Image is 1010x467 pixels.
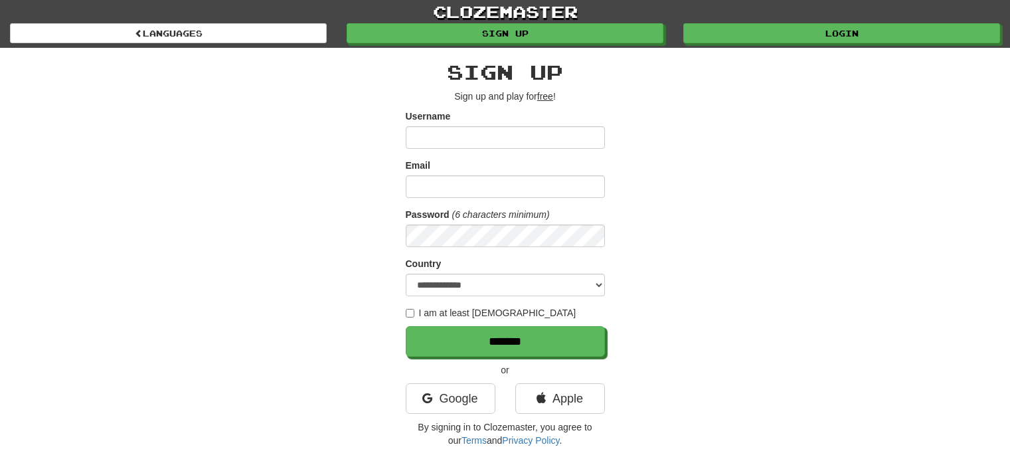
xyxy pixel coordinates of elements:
[537,91,553,102] u: free
[406,383,495,414] a: Google
[347,23,663,43] a: Sign up
[452,209,550,220] em: (6 characters minimum)
[406,110,451,123] label: Username
[406,61,605,83] h2: Sign up
[406,208,450,221] label: Password
[406,306,576,320] label: I am at least [DEMOGRAPHIC_DATA]
[10,23,327,43] a: Languages
[406,90,605,103] p: Sign up and play for !
[406,159,430,172] label: Email
[406,309,414,318] input: I am at least [DEMOGRAPHIC_DATA]
[406,257,442,270] label: Country
[683,23,1000,43] a: Login
[406,363,605,377] p: or
[406,420,605,447] p: By signing in to Clozemaster, you agree to our and .
[462,435,487,446] a: Terms
[515,383,605,414] a: Apple
[502,435,559,446] a: Privacy Policy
